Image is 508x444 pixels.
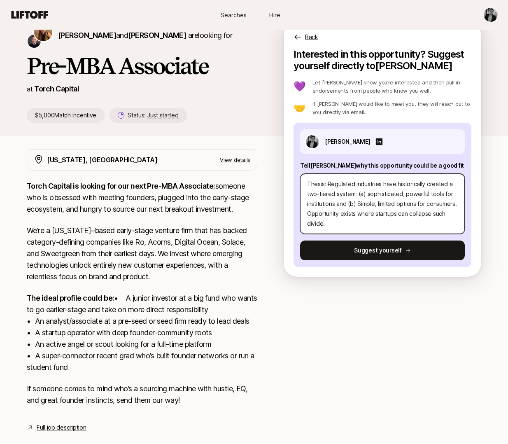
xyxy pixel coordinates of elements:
span: Just started [147,112,179,119]
a: Torch Capital [34,84,79,93]
p: If someone comes to mind who’s a sourcing machine with hustle, EQ, and great founder instincts, s... [27,383,257,406]
p: at [27,84,33,94]
p: [US_STATE], [GEOGRAPHIC_DATA] [47,154,158,165]
p: We’re a [US_STATE]–based early-stage venture firm that has backed category-defining companies lik... [27,225,257,283]
p: [PERSON_NAME] [325,137,370,147]
a: Searches [213,7,254,23]
p: Interested in this opportunity? Suggest yourself directly to [PERSON_NAME] [294,49,471,72]
a: Hire [254,7,295,23]
span: and [116,31,186,40]
img: Christopher Harper [28,35,41,48]
p: someone who is obsessed with meeting founders, plugged into the early-stage ecosystem, and hungry... [27,180,257,215]
span: [PERSON_NAME] [58,31,116,40]
textarea: Thesis: Regulated industries have historically created a two-tiered system: (a) sophisticated, po... [300,174,465,234]
button: Suggest yourself [300,241,465,260]
span: [PERSON_NAME] [128,31,186,40]
p: View details [220,156,250,164]
img: John Flickinger [484,8,498,22]
a: Full job description [37,423,86,432]
img: 04ece8c7_7b6e_43cf_82b8_ad9f8e25a71c.jpg [306,135,319,148]
p: Status: [128,110,178,120]
strong: Torch Capital is looking for our next Pre-MBA Associate: [27,182,215,190]
strong: The ideal profile could be: [27,294,114,302]
p: 🤝 [294,103,306,113]
p: Back [305,32,318,42]
p: • A junior investor at a big fund who wants to go earlier-stage and take on more direct responsib... [27,292,257,373]
button: John Flickinger [483,7,498,22]
p: are looking for [58,30,232,41]
p: Tell [PERSON_NAME] why this opportunity could be a good fit [300,161,465,171]
p: If [PERSON_NAME] would like to meet you, they will reach out to you directly via email. [312,100,471,116]
h1: Pre-MBA Associate [27,54,257,78]
p: $5,000 Match Incentive [27,108,105,123]
p: Let [PERSON_NAME] know you’re interested and then pull in endorsements from people who know you w... [312,78,471,95]
span: Searches [221,11,247,19]
span: Hire [269,11,280,19]
img: Katie Reiner [34,23,52,41]
p: 💜 [294,82,306,91]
